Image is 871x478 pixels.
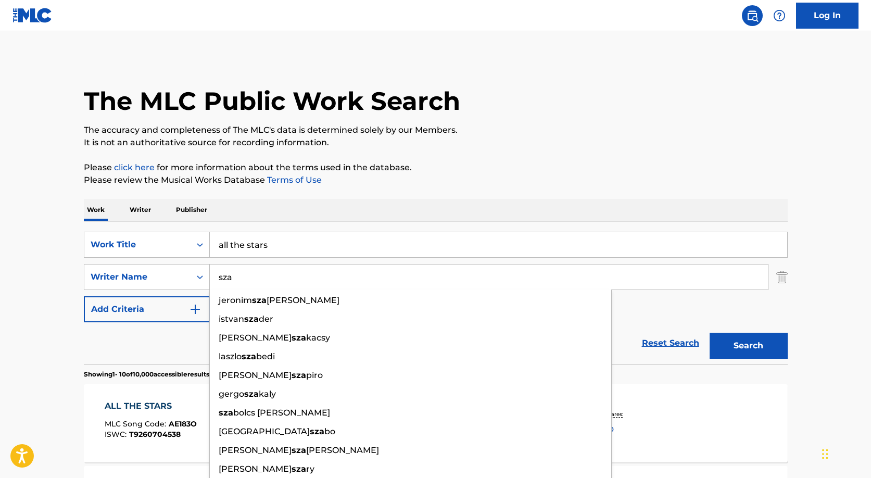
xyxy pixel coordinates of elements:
[114,162,155,172] a: click here
[84,384,788,462] a: ALL THE STARSMLC Song Code:AE183OISWC:T9260704538Writers (1)[PERSON_NAME] TIENEN VANRecording Art...
[219,445,292,455] span: [PERSON_NAME]
[306,333,330,343] span: kacsy
[769,5,790,26] div: Help
[219,351,242,361] span: laszlo
[129,430,181,439] span: T9260704538
[169,419,197,429] span: AE183O
[242,351,256,361] strong: sza
[252,295,267,305] strong: sza
[12,8,53,23] img: MLC Logo
[292,464,306,474] strong: sza
[233,408,330,418] span: bolcs [PERSON_NAME]
[84,124,788,136] p: The accuracy and completeness of The MLC's data is determined solely by our Members.
[244,314,259,324] strong: sza
[742,5,763,26] a: Public Search
[773,9,786,22] img: help
[84,85,460,117] h1: The MLC Public Work Search
[776,264,788,290] img: Delete Criterion
[292,333,306,343] strong: sza
[265,175,322,185] a: Terms of Use
[219,426,310,436] span: [GEOGRAPHIC_DATA]
[219,314,244,324] span: istvan
[259,314,273,324] span: der
[84,370,261,379] p: Showing 1 - 10 of 10,000 accessible results (Total 3,342,209 )
[324,426,335,436] span: bo
[244,389,259,399] strong: sza
[306,445,379,455] span: [PERSON_NAME]
[306,370,323,380] span: piro
[219,370,292,380] span: [PERSON_NAME]
[91,238,184,251] div: Work Title
[267,295,339,305] span: [PERSON_NAME]
[105,400,197,412] div: ALL THE STARS
[219,333,292,343] span: [PERSON_NAME]
[219,464,292,474] span: [PERSON_NAME]
[219,295,252,305] span: jeronim
[84,232,788,364] form: Search Form
[746,9,759,22] img: search
[796,3,859,29] a: Log In
[292,370,306,380] strong: sza
[127,199,154,221] p: Writer
[822,438,828,470] div: Drag
[84,296,210,322] button: Add Criteria
[292,445,306,455] strong: sza
[105,419,169,429] span: MLC Song Code :
[819,428,871,478] iframe: Chat Widget
[173,199,210,221] p: Publisher
[310,426,324,436] strong: sza
[710,333,788,359] button: Search
[256,351,275,361] span: bedi
[84,174,788,186] p: Please review the Musical Works Database
[306,464,314,474] span: ry
[259,389,276,399] span: kaly
[637,332,704,355] a: Reset Search
[219,389,244,399] span: gergo
[84,199,108,221] p: Work
[189,303,201,316] img: 9d2ae6d4665cec9f34b9.svg
[105,430,129,439] span: ISWC :
[84,136,788,149] p: It is not an authoritative source for recording information.
[91,271,184,283] div: Writer Name
[84,161,788,174] p: Please for more information about the terms used in the database.
[219,408,233,418] strong: sza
